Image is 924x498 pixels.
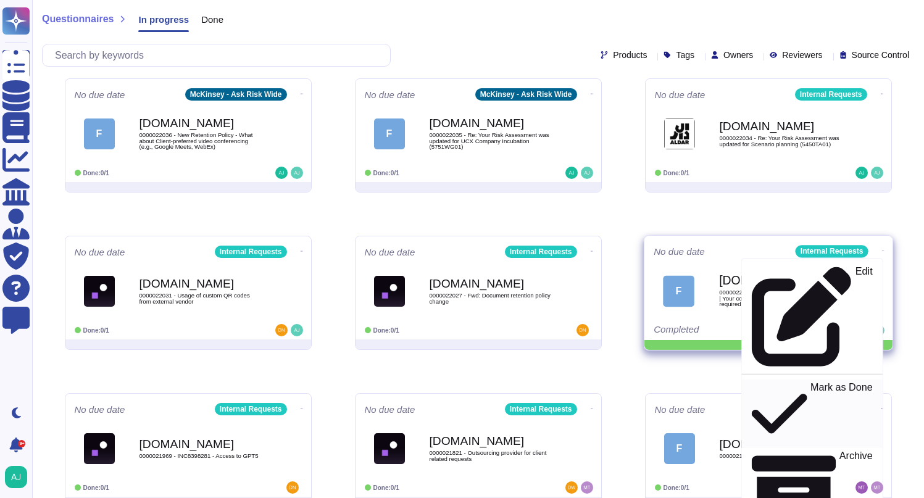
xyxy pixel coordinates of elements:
[84,118,115,149] div: F
[75,405,125,414] span: No due date
[430,450,553,462] span: 0000021821 - Outsourcing provider for client related requests
[855,267,872,367] p: Edit
[676,51,694,59] span: Tags
[75,90,125,99] span: No due date
[430,278,553,289] b: [DOMAIN_NAME]
[576,324,589,336] img: user
[49,44,390,66] input: Search by keywords
[83,170,109,176] span: Done: 0/1
[275,324,288,336] img: user
[654,247,705,256] span: No due date
[42,14,114,24] span: Questionnaires
[720,438,843,450] b: [DOMAIN_NAME]
[139,453,263,459] span: 0000021969 - INC8398281 - Access to GPT5
[201,15,223,24] span: Done
[83,484,109,491] span: Done: 0/1
[291,167,303,179] img: user
[720,120,843,132] b: [DOMAIN_NAME]
[655,405,705,414] span: No due date
[654,325,807,337] div: Completed
[139,278,263,289] b: [DOMAIN_NAME]
[565,167,578,179] img: user
[430,132,553,150] span: 0000022035 - Re: Your Risk Assessment was updated for UCX Company Incubation (5751WG01)
[742,380,883,448] a: Mark as Done
[795,88,867,101] div: Internal Requests
[374,276,405,307] img: Logo
[185,88,287,101] div: McKinsey - Ask Risk Wide
[664,484,689,491] span: Done: 0/1
[215,246,287,258] div: Internal Requests
[365,90,415,99] span: No due date
[581,481,593,494] img: user
[565,481,578,494] img: user
[664,170,689,176] span: Done: 0/1
[723,51,753,59] span: Owners
[581,167,593,179] img: user
[138,15,189,24] span: In progress
[373,327,399,334] span: Done: 0/1
[613,51,647,59] span: Products
[505,246,577,258] div: Internal Requests
[215,403,287,415] div: Internal Requests
[871,481,883,494] img: user
[75,247,125,257] span: No due date
[365,247,415,257] span: No due date
[855,481,868,494] img: user
[84,433,115,464] img: Logo
[373,170,399,176] span: Done: 0/1
[83,327,109,334] span: Done: 0/1
[475,88,577,101] div: McKinsey - Ask Risk Wide
[795,245,868,257] div: Internal Requests
[5,466,27,488] img: user
[291,324,303,336] img: user
[139,117,263,129] b: [DOMAIN_NAME]
[872,325,884,337] img: user
[139,132,263,150] span: 0000022036 - New Retention Policy - What about Client-preferred video conferencing (e.g., Google ...
[430,435,553,447] b: [DOMAIN_NAME]
[742,264,883,369] a: Edit
[871,167,883,179] img: user
[852,51,909,59] span: Source Control
[286,481,299,494] img: user
[374,118,405,149] div: F
[664,118,695,149] img: Logo
[782,51,822,59] span: Reviewers
[720,453,843,459] span: 0000021802 - Query on old client laptop
[139,293,263,304] span: 0000022031 - Usage of custom QR codes from external vendor
[2,463,36,491] button: user
[430,117,553,129] b: [DOMAIN_NAME]
[663,275,694,307] div: F
[810,383,873,446] p: Mark as Done
[84,276,115,307] img: Logo
[720,135,843,147] span: 0000022034 - Re: Your Risk Assessment was updated for Scenario planning (5450TA01)
[719,275,844,286] b: [DOMAIN_NAME]
[139,438,263,450] b: [DOMAIN_NAME]
[374,433,405,464] img: Logo
[373,484,399,491] span: Done: 0/1
[719,289,844,307] span: 0000022018 - FW: External Staff Management | Your confirmation of social security status is required
[655,90,705,99] span: No due date
[664,433,695,464] div: F
[430,293,553,304] span: 0000022027 - Fwd: Document retention policy change
[365,405,415,414] span: No due date
[505,403,577,415] div: Internal Requests
[18,440,25,447] div: 9+
[855,167,868,179] img: user
[275,167,288,179] img: user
